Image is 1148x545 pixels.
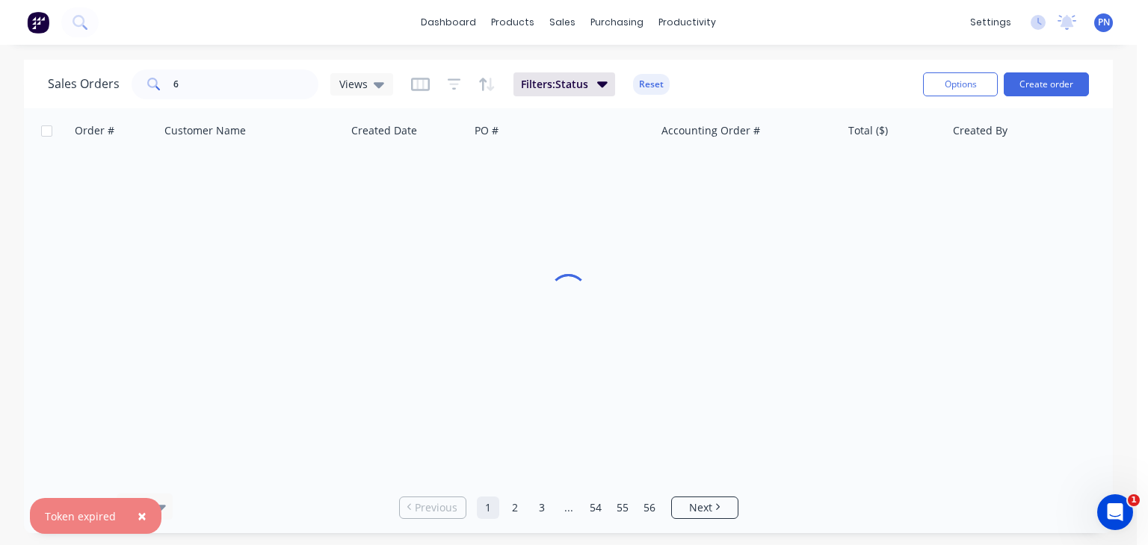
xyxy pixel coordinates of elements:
[1128,494,1140,506] span: 1
[583,11,651,34] div: purchasing
[415,500,457,515] span: Previous
[393,496,744,519] ul: Pagination
[661,123,760,138] div: Accounting Order #
[48,77,120,91] h1: Sales Orders
[638,496,661,519] a: Page 56
[27,11,49,34] img: Factory
[513,72,615,96] button: Filters:Status
[45,508,116,524] div: Token expired
[475,123,499,138] div: PO #
[531,496,553,519] a: Page 3
[1004,72,1089,96] button: Create order
[689,500,712,515] span: Next
[504,496,526,519] a: Page 2
[484,11,542,34] div: products
[672,500,738,515] a: Next page
[164,123,246,138] div: Customer Name
[75,123,114,138] div: Order #
[584,496,607,519] a: Page 54
[138,505,146,526] span: ×
[521,77,588,92] span: Filters: Status
[339,76,368,92] span: Views
[848,123,888,138] div: Total ($)
[963,11,1019,34] div: settings
[558,496,580,519] a: Jump forward
[633,74,670,95] button: Reset
[1097,494,1133,530] iframe: Intercom live chat
[923,72,998,96] button: Options
[351,123,417,138] div: Created Date
[477,496,499,519] a: Page 1 is your current page
[651,11,723,34] div: productivity
[611,496,634,519] a: Page 55
[413,11,484,34] a: dashboard
[173,69,319,99] input: Search...
[123,498,161,534] button: Close
[1098,16,1110,29] span: PN
[953,123,1007,138] div: Created By
[542,11,583,34] div: sales
[400,500,466,515] a: Previous page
